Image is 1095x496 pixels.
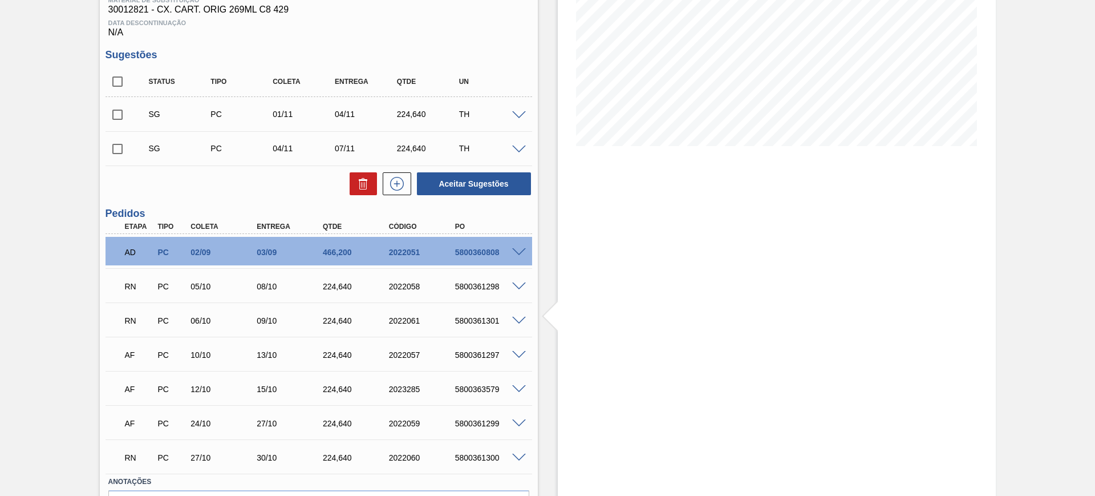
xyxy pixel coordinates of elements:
[188,419,262,428] div: 24/10/2025
[106,49,532,61] h3: Sugestões
[146,144,215,153] div: Sugestão Criada
[188,282,262,291] div: 05/10/2025
[332,78,401,86] div: Entrega
[106,15,532,38] div: N/A
[320,282,394,291] div: 224,640
[188,350,262,360] div: 10/10/2025
[386,316,460,325] div: 2022061
[254,223,328,231] div: Entrega
[417,172,531,195] button: Aceitar Sugestões
[452,419,526,428] div: 5800361299
[125,282,153,291] p: RN
[208,78,277,86] div: Tipo
[452,453,526,462] div: 5800361300
[270,144,339,153] div: 04/11/2025
[394,144,463,153] div: 224,640
[208,110,277,119] div: Pedido de Compra
[456,110,525,119] div: TH
[125,248,153,257] p: AD
[122,342,156,368] div: Aguardando Faturamento
[125,453,153,462] p: RN
[386,248,460,257] div: 2022051
[188,385,262,394] div: 12/10/2025
[452,282,526,291] div: 5800361298
[155,385,189,394] div: Pedido de Compra
[122,274,156,299] div: Em renegociação
[270,110,339,119] div: 01/11/2025
[452,223,526,231] div: PO
[254,282,328,291] div: 08/10/2025
[452,350,526,360] div: 5800361297
[320,453,394,462] div: 224,640
[122,308,156,333] div: Em renegociação
[452,316,526,325] div: 5800361301
[394,110,463,119] div: 224,640
[122,240,156,265] div: Aguardando Descarga
[188,248,262,257] div: 02/09/2025
[106,208,532,220] h3: Pedidos
[320,350,394,360] div: 224,640
[320,223,394,231] div: Qtde
[456,78,525,86] div: UN
[155,419,189,428] div: Pedido de Compra
[386,350,460,360] div: 2022057
[155,453,189,462] div: Pedido de Compra
[344,172,377,195] div: Excluir Sugestões
[254,453,328,462] div: 30/10/2025
[122,223,156,231] div: Etapa
[386,453,460,462] div: 2022060
[456,144,525,153] div: TH
[254,248,328,257] div: 03/09/2025
[208,144,277,153] div: Pedido de Compra
[411,171,532,196] div: Aceitar Sugestões
[188,453,262,462] div: 27/10/2025
[254,419,328,428] div: 27/10/2025
[155,350,189,360] div: Pedido de Compra
[452,248,526,257] div: 5800360808
[108,19,529,26] span: Data Descontinuação
[125,385,153,394] p: AF
[320,316,394,325] div: 224,640
[122,377,156,402] div: Aguardando Faturamento
[188,223,262,231] div: Coleta
[254,385,328,394] div: 15/10/2025
[188,316,262,325] div: 06/10/2025
[386,282,460,291] div: 2022058
[155,316,189,325] div: Pedido de Compra
[155,248,189,257] div: Pedido de Compra
[125,350,153,360] p: AF
[155,223,189,231] div: Tipo
[386,419,460,428] div: 2022059
[386,385,460,394] div: 2023285
[254,316,328,325] div: 09/10/2025
[155,282,189,291] div: Pedido de Compra
[394,78,463,86] div: Qtde
[320,248,394,257] div: 466,200
[122,411,156,436] div: Aguardando Faturamento
[270,78,339,86] div: Coleta
[146,78,215,86] div: Status
[146,110,215,119] div: Sugestão Criada
[108,5,529,15] span: 30012821 - CX. CART. ORIG 269ML C8 429
[332,110,401,119] div: 04/11/2025
[332,144,401,153] div: 07/11/2025
[320,385,394,394] div: 224,640
[254,350,328,360] div: 13/10/2025
[377,172,411,195] div: Nova sugestão
[452,385,526,394] div: 5800363579
[320,419,394,428] div: 224,640
[125,316,153,325] p: RN
[122,445,156,470] div: Em renegociação
[125,419,153,428] p: AF
[108,474,529,490] label: Anotações
[386,223,460,231] div: Código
